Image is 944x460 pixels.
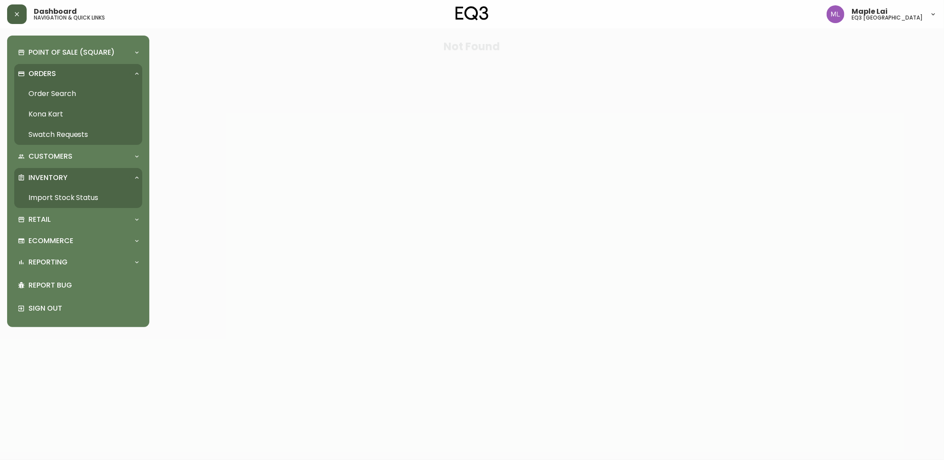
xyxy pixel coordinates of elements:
p: Orders [28,69,56,79]
div: Point of Sale (Square) [14,43,142,62]
h5: navigation & quick links [34,15,105,20]
p: Report Bug [28,280,139,290]
a: Order Search [14,84,142,104]
a: Swatch Requests [14,124,142,145]
p: Point of Sale (Square) [28,48,115,57]
p: Reporting [28,257,68,267]
p: Retail [28,215,51,224]
div: Customers [14,147,142,166]
p: Ecommerce [28,236,73,246]
div: Reporting [14,252,142,272]
p: Inventory [28,173,68,183]
div: Orders [14,64,142,84]
h5: eq3 [GEOGRAPHIC_DATA] [852,15,923,20]
img: logo [456,6,488,20]
span: Dashboard [34,8,77,15]
span: Maple Lai [852,8,888,15]
p: Customers [28,152,72,161]
a: Import Stock Status [14,188,142,208]
a: Kona Kart [14,104,142,124]
div: Report Bug [14,274,142,297]
p: Sign Out [28,304,139,313]
div: Sign Out [14,297,142,320]
img: 61e28cffcf8cc9f4e300d877dd684943 [827,5,844,23]
div: Retail [14,210,142,229]
div: Ecommerce [14,231,142,251]
div: Inventory [14,168,142,188]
